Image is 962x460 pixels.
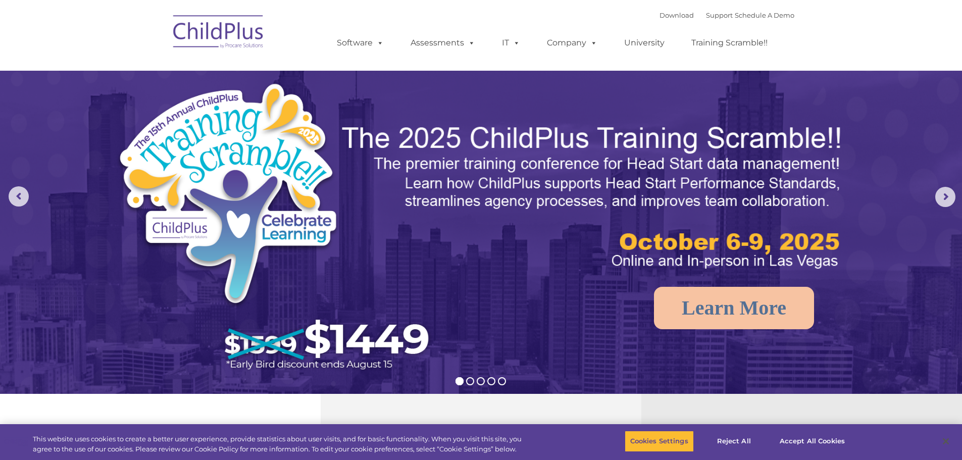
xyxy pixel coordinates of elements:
a: Schedule A Demo [735,11,794,19]
font: | [660,11,794,19]
a: Learn More [654,287,814,329]
a: University [614,33,675,53]
button: Reject All [702,431,766,452]
button: Close [935,430,957,452]
div: This website uses cookies to create a better user experience, provide statistics about user visit... [33,434,529,454]
span: Last name [140,67,171,74]
a: Download [660,11,694,19]
img: ChildPlus by Procare Solutions [168,8,269,59]
a: Support [706,11,733,19]
a: Company [537,33,607,53]
button: Cookies Settings [625,431,694,452]
span: Phone number [140,108,183,116]
a: IT [492,33,530,53]
a: Software [327,33,394,53]
a: Assessments [400,33,485,53]
button: Accept All Cookies [774,431,850,452]
a: Training Scramble!! [681,33,778,53]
